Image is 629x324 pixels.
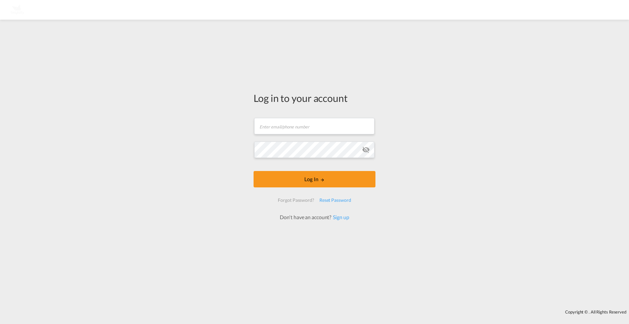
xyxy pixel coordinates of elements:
[362,146,370,154] md-icon: icon-eye-off
[254,91,375,105] div: Log in to your account
[317,194,354,206] div: Reset Password
[275,194,316,206] div: Forgot Password?
[10,3,25,17] img: 3d225a30cc1e11efa36889090031b57f.png
[254,171,375,187] button: LOGIN
[254,118,374,134] input: Enter email/phone number
[331,214,349,220] a: Sign up
[273,214,356,221] div: Don't have an account?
